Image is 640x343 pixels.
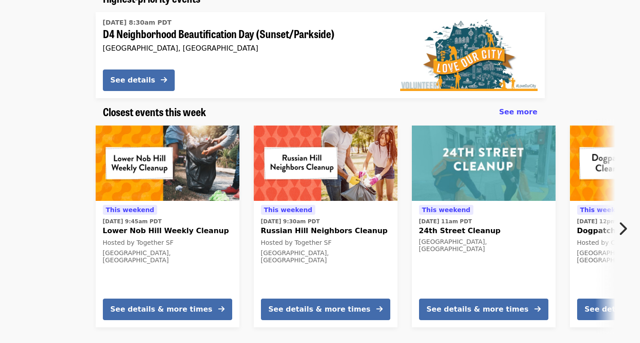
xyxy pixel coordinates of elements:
a: See details for "D4 Neighborhood Beautification Day (Sunset/Parkside)" [96,12,545,98]
div: See details [110,75,155,86]
a: See details for "Lower Nob Hill Weekly Cleanup" [96,126,239,327]
a: See details for "Russian Hill Neighbors Cleanup" [254,126,397,327]
span: Lower Nob Hill Weekly Cleanup [103,226,232,236]
div: [GEOGRAPHIC_DATA], [GEOGRAPHIC_DATA] [419,238,548,253]
a: Closest events this week [103,105,206,118]
img: Lower Nob Hill Weekly Cleanup organized by Together SF [96,126,239,201]
div: [GEOGRAPHIC_DATA], [GEOGRAPHIC_DATA] [261,249,390,265]
div: Closest events this week [96,105,545,118]
time: [DATE] 11am PDT [419,217,472,226]
div: [GEOGRAPHIC_DATA], [GEOGRAPHIC_DATA] [103,44,386,52]
button: Next item [610,216,640,241]
button: See details & more times [419,299,548,320]
i: arrow-right icon [376,305,383,313]
a: See details for "24th Street Cleanup" [412,126,556,327]
i: chevron-right icon [618,220,627,237]
div: See details & more times [110,304,212,315]
img: D4 Neighborhood Beautification Day (Sunset/Parkside) organized by SF Public Works [400,19,538,91]
i: arrow-right icon [161,76,167,84]
span: Hosted by Together SF [261,239,332,246]
time: [DATE] 8:30am PDT [103,18,172,27]
button: See details [103,69,175,91]
time: [DATE] 12pm PDT [577,217,631,226]
time: [DATE] 9:30am PDT [261,217,320,226]
i: arrow-right icon [218,305,225,313]
i: arrow-right icon [534,305,541,313]
img: Russian Hill Neighbors Cleanup organized by Together SF [254,126,397,201]
span: 24th Street Cleanup [419,226,548,236]
span: This weekend [422,206,471,213]
span: This weekend [106,206,154,213]
div: See details & more times [427,304,529,315]
button: See details & more times [261,299,390,320]
span: Russian Hill Neighbors Cleanup [261,226,390,236]
span: This weekend [580,206,629,213]
time: [DATE] 9:45am PDT [103,217,162,226]
div: See details & more times [269,304,371,315]
span: Hosted by Together SF [103,239,174,246]
div: [GEOGRAPHIC_DATA], [GEOGRAPHIC_DATA] [103,249,232,265]
button: See details & more times [103,299,232,320]
span: This weekend [264,206,313,213]
span: See more [499,108,537,116]
span: Closest events this week [103,104,206,119]
img: 24th Street Cleanup organized by SF Public Works [412,126,556,201]
span: D4 Neighborhood Beautification Day (Sunset/Parkside) [103,27,386,40]
a: See more [499,107,537,117]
